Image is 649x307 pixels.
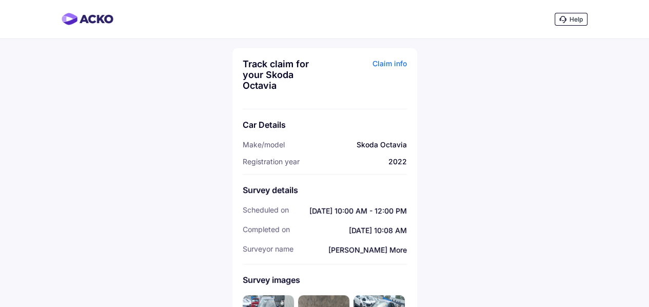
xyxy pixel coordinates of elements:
div: Claim info [327,59,407,99]
span: scheduled On [243,205,289,217]
span: [DATE] 10:00 AM - 12:00 PM [299,205,407,217]
span: Help [569,15,583,23]
span: Survey images [243,275,300,285]
div: Survey details [243,185,407,195]
span: surveyor Name [243,244,293,256]
span: [DATE] 10:08 AM [300,225,407,236]
span: 2022 [388,157,407,166]
span: Make/model [243,140,285,149]
span: Skoda Octavia [357,140,407,149]
div: Car Details [243,120,407,130]
span: Registration year [243,157,300,166]
div: Track claim for your Skoda Octavia [243,59,322,91]
span: completed On [243,225,290,236]
img: horizontal-gradient.png [62,13,113,25]
span: [PERSON_NAME] More [304,244,407,256]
